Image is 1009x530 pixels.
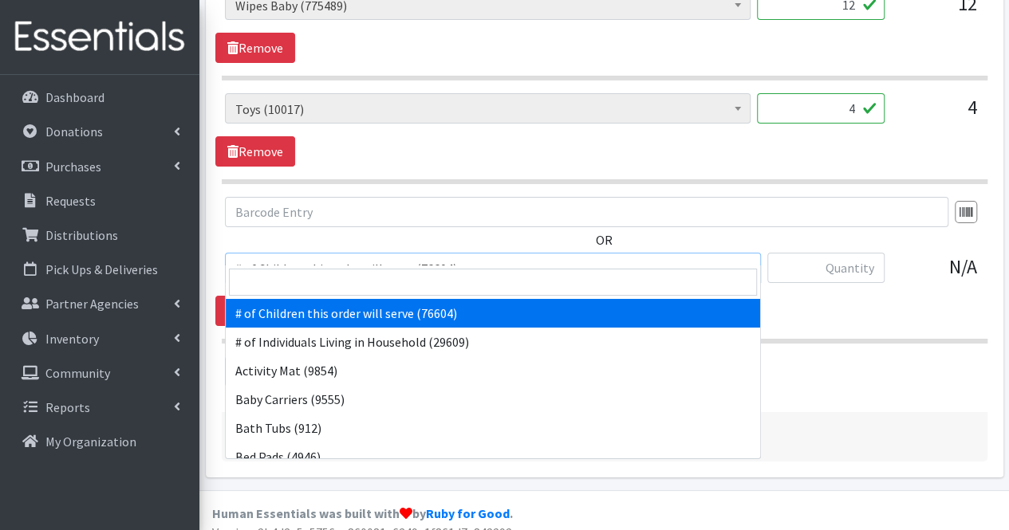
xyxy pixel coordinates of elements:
a: Remove [215,33,295,63]
strong: Human Essentials was built with by . [212,505,513,521]
a: Community [6,357,193,389]
span: # of Children this order will serve (76604) [225,253,761,283]
p: Donations [45,124,103,139]
img: HumanEssentials [6,10,193,64]
p: Reports [45,399,90,415]
li: # of Children this order will serve (76604) [226,299,760,328]
span: # of Children this order will serve (76604) [235,257,751,280]
span: Toys (10017) [235,98,740,120]
a: Purchases [6,151,193,183]
li: Activity Mat (9854) [226,356,760,385]
li: # of Individuals Living in Household (29609) [226,328,760,356]
p: Distributions [45,227,118,243]
a: Donations [6,116,193,147]
p: Community [45,365,110,381]
a: My Organization [6,426,193,457]
label: OR [596,230,613,249]
a: Remove [215,296,295,326]
p: Partner Agencies [45,296,139,312]
input: Quantity [757,93,885,124]
li: Baby Carriers (9555) [226,385,760,414]
a: Inventory [6,323,193,355]
input: Barcode Entry [225,197,948,227]
p: Pick Ups & Deliveries [45,261,158,277]
li: Bed Pads (4946) [226,442,760,471]
a: Partner Agencies [6,288,193,320]
div: N/A [897,253,977,296]
a: Requests [6,185,193,217]
div: 4 [897,93,977,136]
a: Reports [6,391,193,423]
a: Dashboard [6,81,193,113]
p: My Organization [45,434,136,450]
p: Dashboard [45,89,104,105]
span: Toys (10017) [225,93,751,124]
p: Requests [45,193,96,209]
a: Pick Ups & Deliveries [6,253,193,285]
input: Quantity [767,253,885,283]
a: Remove [215,136,295,167]
p: Purchases [45,159,101,175]
a: Distributions [6,219,193,251]
a: Ruby for Good [426,505,510,521]
li: Bath Tubs (912) [226,414,760,442]
p: Inventory [45,331,99,347]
